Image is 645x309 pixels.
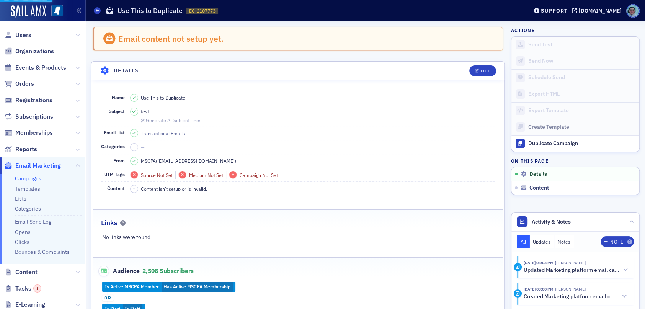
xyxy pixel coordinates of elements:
img: SailAMX [51,5,63,17]
span: Activity & Notes [532,218,571,226]
span: UTM Tags [104,171,125,177]
div: Create Template [528,124,635,131]
div: Activity [514,263,522,271]
span: Source Not Set [141,172,173,178]
a: Content [4,268,38,276]
div: [DOMAIN_NAME] [579,7,622,14]
a: Organizations [4,47,54,56]
span: Registrations [15,96,52,105]
h4: Details [114,67,139,75]
a: Orders [4,80,34,88]
a: Events & Products [4,64,66,72]
h2: Links [101,218,118,228]
span: EC-2107773 [189,8,216,14]
span: Content [15,268,38,276]
a: View Homepage [46,5,63,18]
span: Email List [104,129,125,136]
h4: On this page [511,157,640,164]
div: Note [610,240,623,244]
div: Edit [480,69,490,73]
a: Templates [15,185,40,192]
div: Send Test [528,41,635,48]
span: Email Marketing [15,162,61,170]
a: E-Learning [4,301,45,309]
time: 6/16/2025 03:00 PM [524,286,554,292]
span: Audience [98,266,140,276]
a: Email Marketing [4,162,61,170]
img: SailAMX [11,5,46,18]
span: MSCPA ( [EMAIL_ADDRESS][DOMAIN_NAME] ) [141,157,236,164]
span: 2,508 Subscribers [142,267,194,275]
div: Email content not setup yet. [118,34,224,44]
a: Clicks [15,239,29,245]
span: test [141,108,149,115]
span: Profile [626,4,640,18]
span: Events & Products [15,64,66,72]
div: 3 [33,284,41,293]
div: Export HTML [528,91,635,98]
h1: Use This to Duplicate [118,6,183,15]
button: Created Marketing platform email campaign: test [524,293,629,301]
div: Generate AI Subject Lines [146,118,201,123]
button: Updates [530,235,555,248]
button: Updated Marketing platform email campaign: Use This to Duplicate [524,266,629,274]
span: Memberships [15,129,53,137]
span: From [113,157,125,163]
span: — [141,144,145,150]
span: – [133,144,135,150]
button: Duplicate Campaign [511,135,639,152]
a: Tasks3 [4,284,41,293]
div: Export Template [528,107,635,114]
span: Use This to Duplicate [141,94,185,101]
span: Rachel Shirley [554,260,586,265]
a: Email Send Log [15,218,51,225]
a: Bounces & Complaints [15,249,70,255]
div: Schedule Send [528,74,635,81]
span: Tasks [15,284,41,293]
button: Notes [554,235,574,248]
span: Details [529,171,547,178]
span: – [133,186,135,191]
span: E-Learning [15,301,45,309]
button: Edit [469,65,496,76]
h5: Created Marketing platform email campaign: test [524,293,617,300]
span: Subject [109,108,125,114]
a: Memberships [4,129,53,137]
span: Content [529,185,549,191]
span: Users [15,31,31,39]
div: Activity [514,289,522,298]
span: Content [107,185,125,191]
div: No links were found [93,233,503,241]
span: Name [112,94,125,100]
span: Orders [15,80,34,88]
a: Campaigns [15,175,41,182]
a: Transactional Emails [141,130,192,137]
span: Categories [101,143,125,149]
div: Support [541,7,567,14]
h4: Actions [511,27,535,34]
button: [DOMAIN_NAME] [572,8,624,13]
span: Rachel Shirley [554,286,586,292]
div: Send Now [528,58,635,65]
a: Opens [15,229,31,235]
a: Reports [4,145,37,154]
button: Generate AI Subject Lines [141,116,201,123]
a: Subscriptions [4,113,53,121]
a: Registrations [4,96,52,105]
button: All [517,235,530,248]
div: Duplicate Campaign [528,140,635,147]
span: Campaign Not Set [240,172,278,178]
a: Categories [15,205,41,212]
span: Reports [15,145,37,154]
a: Users [4,31,31,39]
span: Medium Not Set [189,172,223,178]
span: Content isn't setup or is invalid. [141,185,207,192]
span: Organizations [15,47,54,56]
span: Subscriptions [15,113,53,121]
h5: Updated Marketing platform email campaign: Use This to Duplicate [524,267,619,274]
button: Note [601,236,634,247]
time: 6/16/2025 03:03 PM [524,260,554,265]
a: Lists [15,195,26,202]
